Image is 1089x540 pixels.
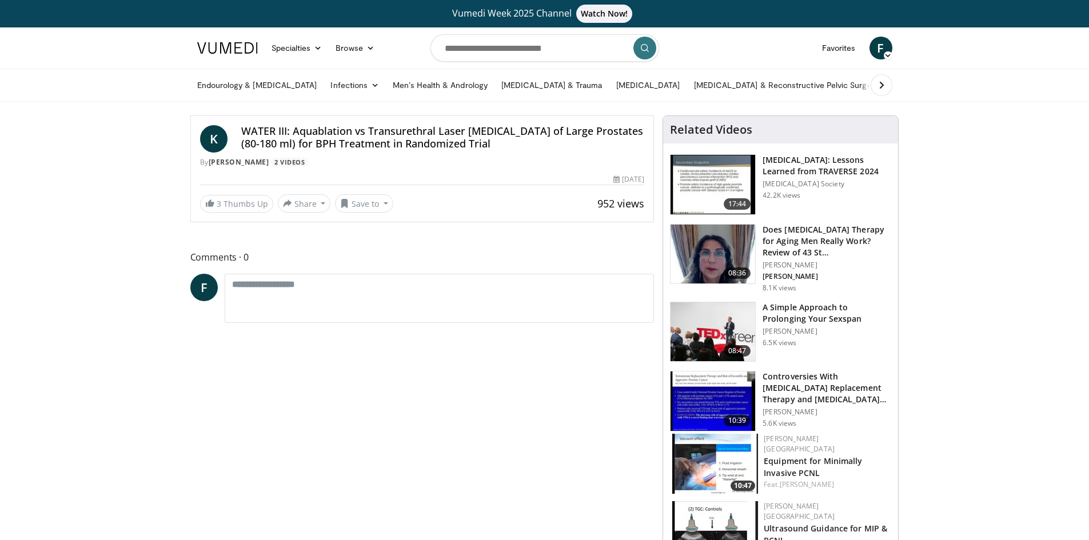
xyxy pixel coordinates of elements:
span: 08:47 [724,345,751,357]
h3: Controversies With [MEDICAL_DATA] Replacement Therapy and [MEDICAL_DATA] Can… [763,371,891,405]
a: Vumedi Week 2025 ChannelWatch Now! [199,5,891,23]
img: c4bd4661-e278-4c34-863c-57c104f39734.150x105_q85_crop-smart_upscale.jpg [671,302,755,362]
span: 08:36 [724,267,751,279]
a: 10:39 Controversies With [MEDICAL_DATA] Replacement Therapy and [MEDICAL_DATA] Can… [PERSON_NAME]... [670,371,891,431]
a: 17:44 [MEDICAL_DATA]: Lessons Learned from TRAVERSE 2024 [MEDICAL_DATA] Society 42.2K views [670,154,891,215]
div: [DATE] [613,174,644,185]
a: Men’s Health & Andrology [386,74,494,97]
img: 418933e4-fe1c-4c2e-be56-3ce3ec8efa3b.150x105_q85_crop-smart_upscale.jpg [671,371,755,431]
p: [MEDICAL_DATA] Society [763,179,891,189]
a: Infections [324,74,386,97]
h3: [MEDICAL_DATA]: Lessons Learned from TRAVERSE 2024 [763,154,891,177]
a: [PERSON_NAME] [GEOGRAPHIC_DATA] [764,434,835,454]
a: 2 Videos [271,157,309,167]
a: [MEDICAL_DATA] & Reconstructive Pelvic Surgery [687,74,885,97]
a: 08:36 Does [MEDICAL_DATA] Therapy for Aging Men Really Work? Review of 43 St… [PERSON_NAME] [PERS... [670,224,891,293]
a: Specialties [265,37,329,59]
a: F [190,274,218,301]
p: 6.5K views [763,338,796,347]
h3: A Simple Approach to Prolonging Your Sexspan [763,302,891,325]
input: Search topics, interventions [430,34,659,62]
p: [PERSON_NAME] [763,327,891,336]
button: Save to [335,194,393,213]
a: [MEDICAL_DATA] & Trauma [494,74,609,97]
p: [PERSON_NAME] [763,261,891,270]
a: Browse [329,37,381,59]
span: 10:47 [731,481,755,491]
p: 5.6K views [763,419,796,428]
p: 8.1K views [763,283,796,293]
p: [PERSON_NAME] [763,272,891,281]
a: [MEDICAL_DATA] [609,74,687,97]
img: 57193a21-700a-4103-8163-b4069ca57589.150x105_q85_crop-smart_upscale.jpg [672,434,758,494]
span: 10:39 [724,415,751,426]
div: By [200,157,645,167]
a: [PERSON_NAME] [GEOGRAPHIC_DATA] [764,501,835,521]
img: VuMedi Logo [197,42,258,54]
h4: WATER III: Aquablation vs Transurethral Laser [MEDICAL_DATA] of Large Prostates (80-180 ml) for B... [241,125,645,150]
a: 10:47 [672,434,758,494]
a: 3 Thumbs Up [200,195,273,213]
span: 17:44 [724,198,751,210]
a: Favorites [815,37,863,59]
p: [PERSON_NAME] [763,407,891,417]
a: Endourology & [MEDICAL_DATA] [190,74,324,97]
button: Share [278,194,331,213]
div: Feat. [764,479,889,490]
a: Equipment for Minimally Invasive PCNL [764,455,862,478]
span: Comments 0 [190,250,655,265]
a: [PERSON_NAME] [209,157,269,167]
a: K [200,125,228,153]
span: Watch Now! [576,5,633,23]
img: 4d4bce34-7cbb-4531-8d0c-5308a71d9d6c.150x105_q85_crop-smart_upscale.jpg [671,225,755,284]
img: 1317c62a-2f0d-4360-bee0-b1bff80fed3c.150x105_q85_crop-smart_upscale.jpg [671,155,755,214]
a: [PERSON_NAME] [780,479,834,489]
span: 3 [217,198,221,209]
span: 952 views [597,197,644,210]
h4: Related Videos [670,123,752,137]
a: 08:47 A Simple Approach to Prolonging Your Sexspan [PERSON_NAME] 6.5K views [670,302,891,362]
p: 42.2K views [763,191,800,200]
h3: Does [MEDICAL_DATA] Therapy for Aging Men Really Work? Review of 43 St… [763,224,891,258]
a: F [869,37,892,59]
